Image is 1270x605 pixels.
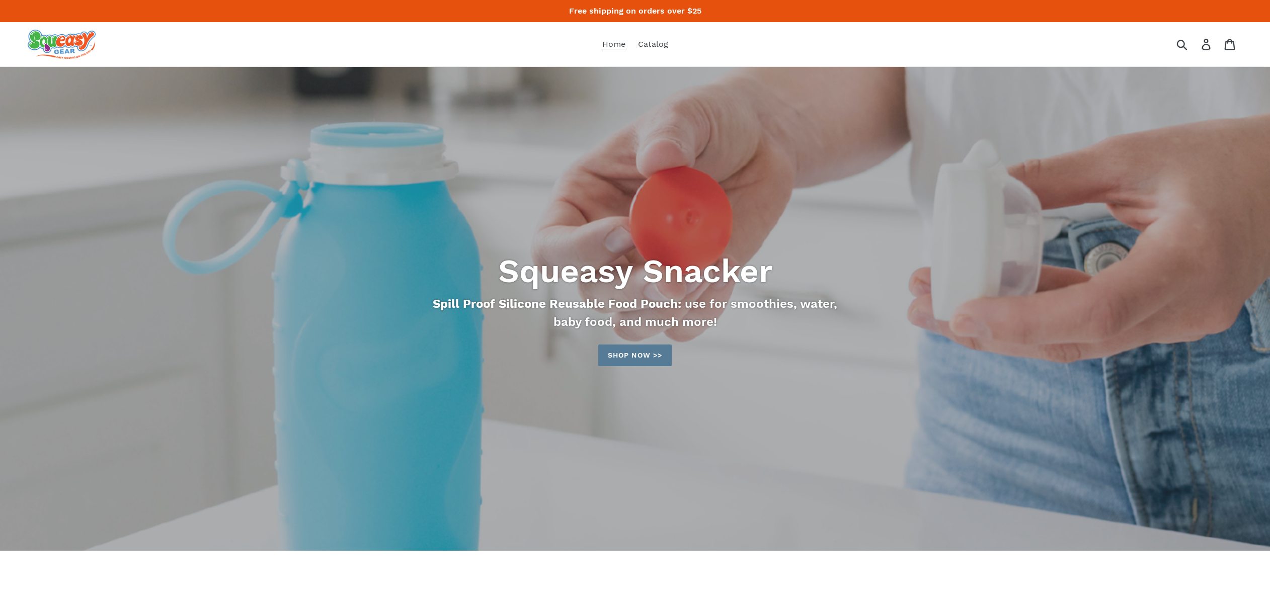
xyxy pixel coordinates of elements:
[361,251,909,291] h2: Squeasy Snacker
[28,30,96,59] img: squeasy gear snacker portable food pouch
[638,39,668,49] span: Catalog
[602,39,625,49] span: Home
[633,37,673,52] a: Catalog
[1180,33,1208,55] input: Search
[429,295,841,331] p: use for smoothies, water, baby food, and much more!
[597,37,630,52] a: Home
[433,297,681,311] strong: Spill Proof Silicone Reusable Food Pouch:
[598,344,672,366] a: Shop now >>: Catalog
